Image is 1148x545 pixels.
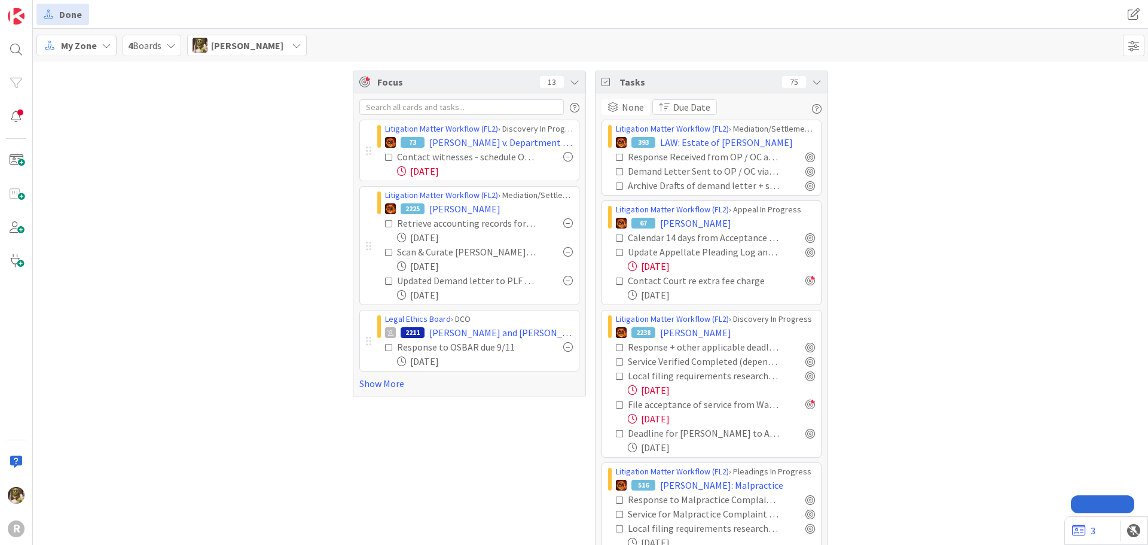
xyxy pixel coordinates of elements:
[128,38,161,53] span: Boards
[385,190,498,200] a: Litigation Matter Workflow (FL2)
[397,245,537,259] div: Scan & Curate [PERSON_NAME] Documents
[628,273,779,288] div: Contact Court re extra fee charge
[628,426,779,440] div: Deadline for [PERSON_NAME] to Answer Complaint : [DATE]
[193,38,207,53] img: DG
[619,75,776,89] span: Tasks
[359,99,564,115] input: Search all cards and tasks...
[616,123,729,134] a: Litigation Matter Workflow (FL2)
[377,75,530,89] span: Focus
[628,354,779,369] div: Service Verified Completed (depends on service method)
[1072,523,1095,538] a: 3
[397,230,573,245] div: [DATE]
[61,38,97,53] span: My Zone
[660,325,731,340] span: [PERSON_NAME]
[628,507,779,521] div: Service for Malpractice Complaint Verified Completed (depends on service method) [paralegal]
[628,178,779,193] div: Archive Drafts of demand letter + save final version in correspondence folder
[631,137,655,148] div: 393
[401,137,425,148] div: 73
[397,164,573,178] div: [DATE]
[397,354,573,369] div: [DATE]
[616,480,627,491] img: TR
[8,487,25,504] img: DG
[673,100,710,114] span: Due Date
[616,123,815,135] div: › Mediation/Settlement in Progress
[385,123,573,135] div: › Discovery In Progress
[628,492,779,507] div: Response to Malpractice Complaint calendared & card next deadline updated [paralegal]
[36,4,89,25] a: Done
[616,466,729,477] a: Litigation Matter Workflow (FL2)
[397,259,573,273] div: [DATE]
[628,397,779,412] div: File acceptance of service from Wang & [PERSON_NAME]
[540,76,564,88] div: 13
[385,203,396,214] img: TR
[782,76,806,88] div: 75
[660,216,731,230] span: [PERSON_NAME]
[622,100,644,114] span: None
[397,216,537,230] div: Retrieve accounting records for the trust / circulate to Trustee and Beneficiaries (see 9/2 email)
[631,218,655,229] div: 67
[429,325,573,340] span: [PERSON_NAME] and [PERSON_NAME]
[128,39,133,51] b: 4
[628,440,815,455] div: [DATE]
[616,313,729,324] a: Litigation Matter Workflow (FL2)
[385,189,573,202] div: › Mediation/Settlement in Progress
[8,8,25,25] img: Visit kanbanzone.com
[397,340,536,354] div: Response to OSBAR due 9/11
[652,99,717,115] button: Due Date
[616,204,729,215] a: Litigation Matter Workflow (FL2)
[616,203,815,216] div: › Appeal In Progress
[616,218,627,229] img: TR
[359,376,579,391] a: Show More
[616,327,627,338] img: TR
[628,230,779,245] div: Calendar 14 days from Acceptance for OC Response
[8,520,25,537] div: R
[429,135,573,150] span: [PERSON_NAME] v. Department of Human Services
[631,327,655,338] div: 2238
[660,135,793,150] span: LAW: Estate of [PERSON_NAME]
[616,137,627,148] img: TR
[628,150,779,164] div: Response Received from OP / OC and saved to file
[385,313,573,325] div: › DCO
[628,288,815,302] div: [DATE]
[211,38,283,53] span: [PERSON_NAME]
[628,369,779,383] div: Local filing requirements researched from County SLR + Noted in applicable places
[385,137,396,148] img: TR
[628,521,779,535] div: Local filing requirements researched from [GEOGRAPHIC_DATA] [paralegal]
[397,288,573,302] div: [DATE]
[616,465,815,478] div: › Pleadings In Progress
[628,383,815,397] div: [DATE]
[628,164,779,178] div: Demand Letter Sent to OP / OC via US Mail + Email
[397,273,537,288] div: Updated Demand letter to PLF re atty fees (see 9/2 email)
[628,245,779,259] div: Update Appellate Pleading Log and Calendar the Deadline
[660,478,783,492] span: [PERSON_NAME]: Malpractice
[397,150,537,164] div: Contact witnesses - schedule October phone calls with [PERSON_NAME]
[628,340,779,354] div: Response + other applicable deadlines calendared
[385,123,498,134] a: Litigation Matter Workflow (FL2)
[401,327,425,338] div: 2211
[628,259,815,273] div: [DATE]
[401,203,425,214] div: 2225
[59,7,82,22] span: Done
[429,202,500,216] span: [PERSON_NAME]
[385,313,451,324] a: Legal Ethics Board
[628,412,815,426] div: [DATE]
[616,313,815,325] div: › Discovery In Progress
[631,480,655,491] div: 516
